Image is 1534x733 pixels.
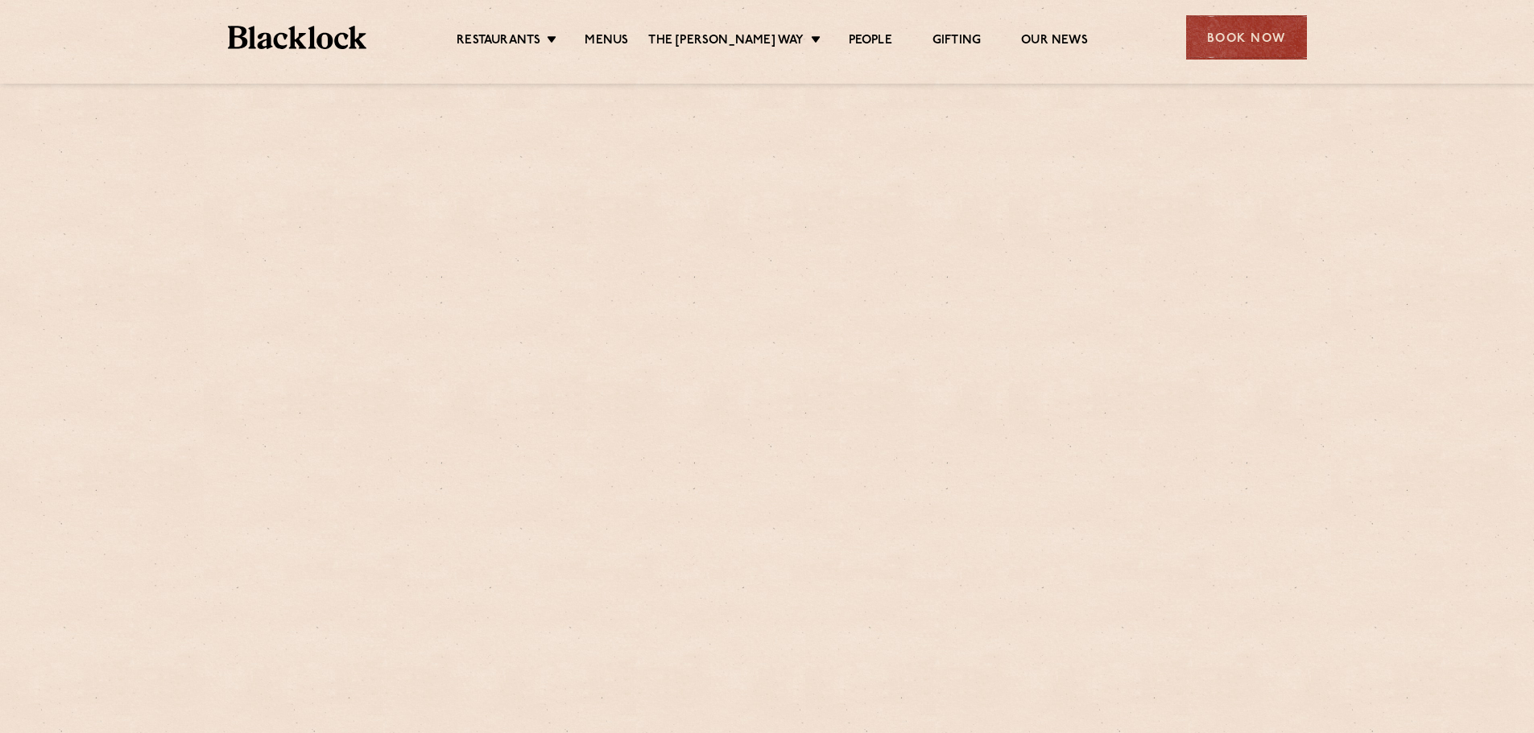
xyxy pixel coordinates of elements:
a: Gifting [932,33,981,51]
a: Menus [585,33,628,51]
div: Book Now [1186,15,1307,60]
a: Restaurants [457,33,540,51]
a: Our News [1021,33,1088,51]
a: People [849,33,892,51]
img: BL_Textured_Logo-footer-cropped.svg [228,26,367,49]
a: The [PERSON_NAME] Way [648,33,804,51]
